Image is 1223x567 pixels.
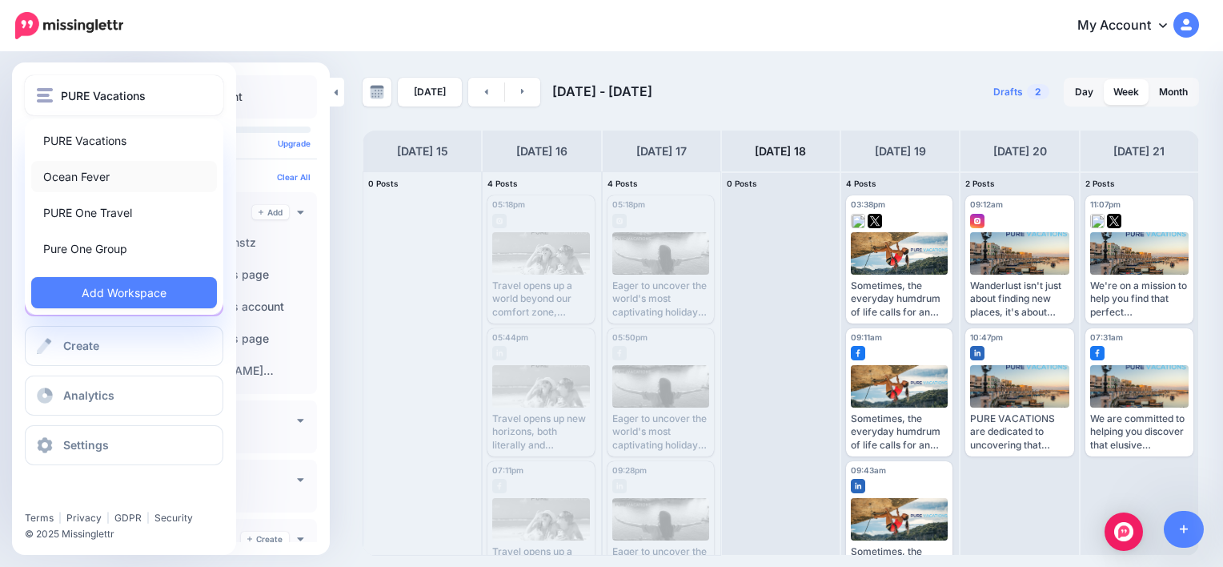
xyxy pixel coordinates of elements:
[63,438,109,452] span: Settings
[516,142,567,161] h4: [DATE] 16
[492,479,507,493] img: facebook-grey-square.png
[37,88,53,103] img: menu.png
[398,78,462,107] a: [DATE]
[61,86,146,105] span: PURE Vacations
[1085,179,1115,188] span: 2 Posts
[993,142,1047,161] h4: [DATE] 20
[612,479,627,493] img: linkedin-grey-square.png
[851,199,885,209] span: 03:38pm
[851,214,865,228] img: bluesky-square.png
[58,512,62,524] span: |
[965,179,995,188] span: 2 Posts
[492,346,507,360] img: linkedin-grey-square.png
[607,179,638,188] span: 4 Posts
[25,75,223,115] button: PURE Vacations
[970,346,984,360] img: linkedin-square.png
[370,85,384,99] img: calendar-grey-darker.png
[492,279,589,319] div: Travel opens up a world beyond our comfort zone, teaching about diverse cultures, cuisines, and l...
[1105,513,1143,551] div: Open Intercom Messenger
[106,512,110,524] span: |
[875,142,926,161] h4: [DATE] 19
[984,78,1059,107] a: Drafts2
[492,199,525,209] span: 05:18pm
[492,332,528,342] span: 05:44pm
[278,139,311,148] a: Upgrade
[1107,214,1121,228] img: twitter-square.png
[1090,214,1105,228] img: bluesky-square.png
[492,465,523,475] span: 07:11pm
[63,339,99,352] span: Create
[1027,84,1049,99] span: 2
[612,279,709,319] div: Eager to uncover the world's most captivating holiday destinations for your upcoming overseas adv...
[1149,79,1197,105] a: Month
[154,512,193,524] a: Security
[25,526,233,542] li: © 2025 Missinglettr
[397,142,448,161] h4: [DATE] 15
[727,179,757,188] span: 0 Posts
[146,512,150,524] span: |
[851,279,948,319] div: Sometimes, the everyday humdrum of life calls for an escape, a retreat to a place where worries m...
[612,412,709,452] div: Eager to uncover the world's most captivating holiday destinations for your upcoming overseas adv...
[25,489,146,505] iframe: Twitter Follow Button
[851,412,948,452] div: Sometimes, the everyday humdrum of life calls for an escape, a retreat to a place where worries m...
[851,465,886,475] span: 09:43am
[1061,6,1199,46] a: My Account
[755,142,806,161] h4: [DATE] 18
[492,214,507,228] img: instagram-grey-square.png
[612,332,648,342] span: 05:50pm
[1090,346,1105,360] img: facebook-square.png
[636,142,687,161] h4: [DATE] 17
[31,233,217,264] a: Pure One Group
[25,326,223,366] a: Create
[846,179,876,188] span: 4 Posts
[970,214,984,228] img: instagram-square.png
[851,346,865,360] img: facebook-square.png
[1090,279,1189,319] div: We're on a mission to help you find that perfect 'somewhere'—a place that resonates with your tra...
[63,388,114,402] span: Analytics
[970,199,1003,209] span: 09:12am
[31,277,217,308] a: Add Workspace
[612,199,645,209] span: 05:18pm
[1104,79,1149,105] a: Week
[612,346,627,360] img: facebook-grey-square.png
[970,412,1069,452] div: PURE VACATIONS are dedicated to uncovering that perfect 'somewhere' for you—a place that resonate...
[277,172,311,182] a: Clear All
[1090,199,1121,209] span: 11:07pm
[25,376,223,416] a: Analytics
[252,205,289,219] a: Add
[31,125,217,156] a: PURE Vacations
[492,412,589,452] div: Travel opens up new horizons, both literally and metaphorically. It's about stepping out of your ...
[1065,79,1103,105] a: Day
[970,279,1069,319] div: Wanderlust isn't just about finding new places, it's about discovering the spaces that resonate w...
[552,83,652,99] span: [DATE] - [DATE]
[241,532,289,546] a: Create
[1090,332,1123,342] span: 07:31am
[25,425,223,465] a: Settings
[66,512,102,524] a: Privacy
[25,512,54,524] a: Terms
[368,179,399,188] span: 0 Posts
[868,214,882,228] img: twitter-square.png
[851,479,865,493] img: linkedin-square.png
[114,512,142,524] a: GDPR
[851,332,882,342] span: 09:11am
[487,179,518,188] span: 4 Posts
[1113,142,1165,161] h4: [DATE] 21
[31,197,217,228] a: PURE One Travel
[612,214,627,228] img: instagram-grey-square.png
[15,12,123,39] img: Missinglettr
[993,87,1023,97] span: Drafts
[1090,412,1189,452] div: We are committed to helping you discover that elusive ‘somewhere', a special place that harmonize...
[31,161,217,192] a: Ocean Fever
[612,465,647,475] span: 09:28pm
[970,332,1003,342] span: 10:47pm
